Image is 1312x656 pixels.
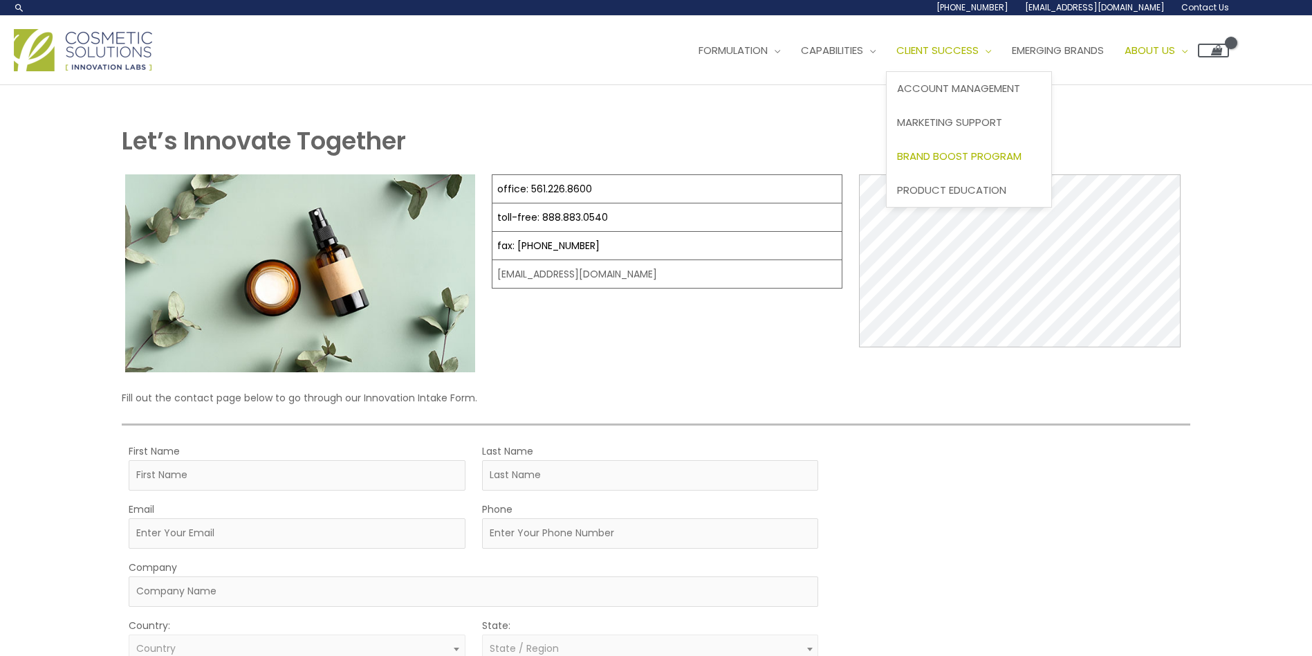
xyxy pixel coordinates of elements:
a: Capabilities [791,30,886,71]
span: Client Success [896,43,979,57]
span: Brand Boost Program [897,149,1022,163]
a: toll-free: 888.883.0540 [497,210,608,224]
a: Marketing Support [887,106,1051,140]
a: office: 561.226.8600 [497,182,592,196]
input: Last Name [482,460,819,491]
span: Contact Us [1181,1,1229,13]
span: Formulation [699,43,768,57]
a: View Shopping Cart, empty [1198,44,1229,57]
span: Emerging Brands [1012,43,1104,57]
span: State / Region [490,641,559,655]
a: Product Education [887,173,1051,207]
a: Search icon link [14,2,25,13]
span: Country [136,641,176,655]
strong: Let’s Innovate Together [122,124,406,158]
span: [EMAIL_ADDRESS][DOMAIN_NAME] [1025,1,1165,13]
span: [PHONE_NUMBER] [936,1,1008,13]
label: Company [129,558,177,576]
label: Email [129,500,154,518]
a: Brand Boost Program [887,139,1051,173]
a: Emerging Brands [1001,30,1114,71]
p: Fill out the contact page below to go through our Innovation Intake Form. [122,389,1191,407]
input: First Name [129,460,465,491]
a: Account Management [887,72,1051,106]
label: Country: [129,617,170,635]
span: Marketing Support [897,115,1002,129]
span: Capabilities [801,43,863,57]
img: Cosmetic Solutions Logo [14,29,152,71]
label: Phone [482,500,512,518]
label: Last Name [482,442,533,460]
a: fax: [PHONE_NUMBER] [497,239,600,253]
span: Product Education [897,183,1006,197]
a: About Us [1114,30,1198,71]
span: About Us [1125,43,1175,57]
nav: Site Navigation [678,30,1229,71]
td: [EMAIL_ADDRESS][DOMAIN_NAME] [492,260,842,289]
input: Company Name [129,576,819,607]
a: Formulation [688,30,791,71]
input: Enter Your Email [129,518,465,549]
label: State: [482,617,510,635]
label: First Name [129,442,180,460]
a: Client Success [886,30,1001,71]
span: Account Management [897,81,1020,95]
input: Enter Your Phone Number [482,518,819,549]
img: Contact page image for private label skincare manufacturer Cosmetic solutions shows a skin care b... [125,174,476,372]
